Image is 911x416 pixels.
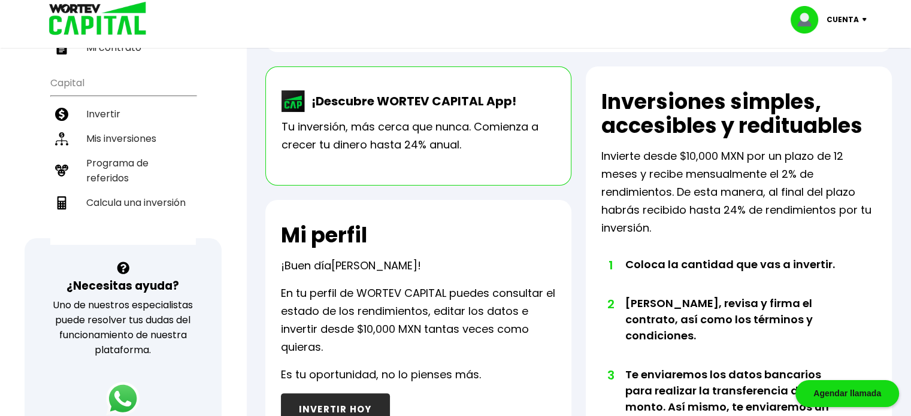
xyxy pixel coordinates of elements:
[859,18,875,22] img: icon-down
[625,256,849,295] li: Coloca la cantidad que vas a invertir.
[601,147,876,237] p: Invierte desde $10,000 MXN por un plazo de 12 meses y recibe mensualmente el 2% de rendimientos. ...
[50,190,196,215] a: Calcula una inversión
[40,297,206,357] p: Uno de nuestros especialistas puede resolver tus dudas del funcionamiento de nuestra plataforma.
[795,380,899,407] div: Agendar llamada
[55,164,68,177] img: recomiendanos-icon.9b8e9327.svg
[281,257,421,275] p: ¡Buen día !
[607,366,613,384] span: 3
[607,295,613,313] span: 2
[50,151,196,190] a: Programa de referidos
[55,196,68,209] img: calculadora-icon.17d418c4.svg
[827,11,859,29] p: Cuenta
[50,126,196,151] a: Mis inversiones
[331,258,417,273] span: [PERSON_NAME]
[281,284,556,356] p: En tu perfil de WORTEV CAPITAL puedes consultar el estado de los rendimientos, editar los datos e...
[601,90,876,138] h2: Inversiones simples, accesibles y redituables
[282,90,305,112] img: wortev-capital-app-icon
[50,69,196,245] ul: Capital
[607,256,613,274] span: 1
[282,118,555,154] p: Tu inversión, más cerca que nunca. Comienza a crecer tu dinero hasta 24% anual.
[55,108,68,121] img: invertir-icon.b3b967d7.svg
[55,132,68,145] img: inversiones-icon.6695dc30.svg
[791,6,827,34] img: profile-image
[66,277,179,294] h3: ¿Necesitas ayuda?
[305,92,516,110] p: ¡Descubre WORTEV CAPITAL App!
[106,382,140,415] img: logos_whatsapp-icon.242b2217.svg
[281,366,481,384] p: Es tu oportunidad, no lo pienses más.
[50,102,196,126] a: Invertir
[281,223,367,247] h2: Mi perfil
[625,295,849,366] li: [PERSON_NAME], revisa y firma el contrato, así como los términos y condiciones.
